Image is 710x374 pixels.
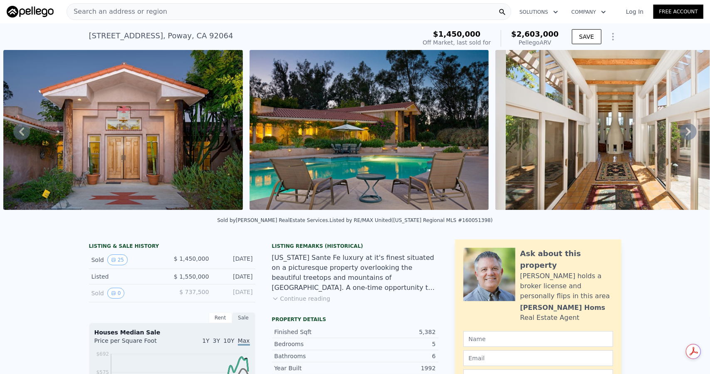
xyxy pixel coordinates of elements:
[238,337,250,346] span: Max
[275,340,355,348] div: Bedrooms
[275,328,355,336] div: Finished Sqft
[272,253,438,293] div: [US_STATE] Sante Fe luxury at it's finest situated on a picturesque property overlooking the beau...
[355,352,436,360] div: 6
[89,30,233,42] div: [STREET_ADDRESS] , Poway , CA 92064
[433,30,480,38] span: $1,450,000
[94,337,172,350] div: Price per Square Foot
[513,5,565,20] button: Solutions
[232,312,255,323] div: Sale
[92,254,166,265] div: Sold
[520,248,613,271] div: Ask about this property
[213,337,220,344] span: 3Y
[572,29,601,44] button: SAVE
[7,6,54,17] img: Pellego
[463,331,613,347] input: Name
[89,243,255,251] div: LISTING & SALE HISTORY
[511,38,559,47] div: Pellego ARV
[202,337,209,344] span: 1Y
[653,5,703,19] a: Free Account
[275,352,355,360] div: Bathrooms
[174,255,209,262] span: $ 1,450,000
[616,7,653,16] a: Log In
[107,288,125,299] button: View historical data
[520,313,580,323] div: Real Estate Agent
[67,7,167,17] span: Search an address or region
[355,364,436,372] div: 1992
[520,303,606,313] div: [PERSON_NAME] Homs
[92,288,166,299] div: Sold
[272,316,438,323] div: Property details
[605,28,621,45] button: Show Options
[216,272,253,281] div: [DATE]
[217,217,329,223] div: Sold by [PERSON_NAME] RealEstate Services .
[520,271,613,301] div: [PERSON_NAME] holds a broker license and personally flips in this area
[223,337,234,344] span: 10Y
[216,254,253,265] div: [DATE]
[216,288,253,299] div: [DATE]
[565,5,613,20] button: Company
[463,350,613,366] input: Email
[272,243,438,249] div: Listing Remarks (Historical)
[94,328,250,337] div: Houses Median Sale
[329,217,492,223] div: Listed by RE/MAX United ([US_STATE] Regional MLS #160051398)
[179,289,209,295] span: $ 737,500
[250,50,489,210] img: Sale: 161661064 Parcel: 22468139
[174,273,209,280] span: $ 1,550,000
[355,328,436,336] div: 5,382
[3,50,243,210] img: Sale: 161661064 Parcel: 22468139
[107,254,128,265] button: View historical data
[275,364,355,372] div: Year Built
[355,340,436,348] div: 5
[272,294,331,303] button: Continue reading
[92,272,166,281] div: Listed
[511,30,559,38] span: $2,603,000
[96,351,109,357] tspan: $692
[423,38,491,47] div: Off Market, last sold for
[209,312,232,323] div: Rent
